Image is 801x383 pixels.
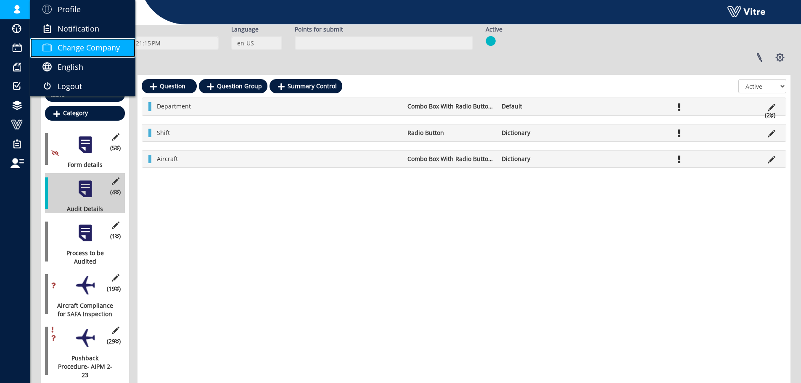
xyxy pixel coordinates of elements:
a: English [30,58,135,77]
span: (29 ) [107,337,121,346]
span: English [58,62,83,72]
a: Summary Control [270,79,342,93]
li: Default [497,102,592,111]
div: Audit Details [45,205,119,213]
div: Process to be Audited [45,249,119,266]
a: Question Group [199,79,267,93]
li: Dictionary [497,155,592,163]
label: Language [231,25,259,34]
li: Radio Button [403,129,497,137]
span: Profile [58,4,81,14]
span: (5 ) [110,144,121,152]
div: Form details [45,161,119,169]
span: Logout [58,81,82,91]
span: Change Company [58,42,120,53]
span: Department [157,102,191,110]
span: Notification [58,24,99,34]
img: yes [486,36,496,46]
span: Shift [157,129,170,137]
span: Aircraft [157,155,178,163]
span: (19 ) [107,285,121,293]
li: (2 ) [761,111,780,119]
div: Pushback Procedure- AIPM 2-23 [45,354,119,379]
span: (1 ) [110,232,121,240]
a: Notification [30,19,135,39]
span: (4 ) [110,188,121,196]
label: Points for submit [295,25,343,34]
label: Active [486,25,502,34]
li: Dictionary [497,129,592,137]
li: Combo Box With Radio Buttons [403,102,497,111]
a: Change Company [30,38,135,58]
div: Aircraft Compliance for SAFA Inspection [45,301,119,318]
a: Category [45,106,125,120]
a: Logout [30,77,135,96]
a: Question [142,79,197,93]
li: Combo Box With Radio Buttons [403,155,497,163]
